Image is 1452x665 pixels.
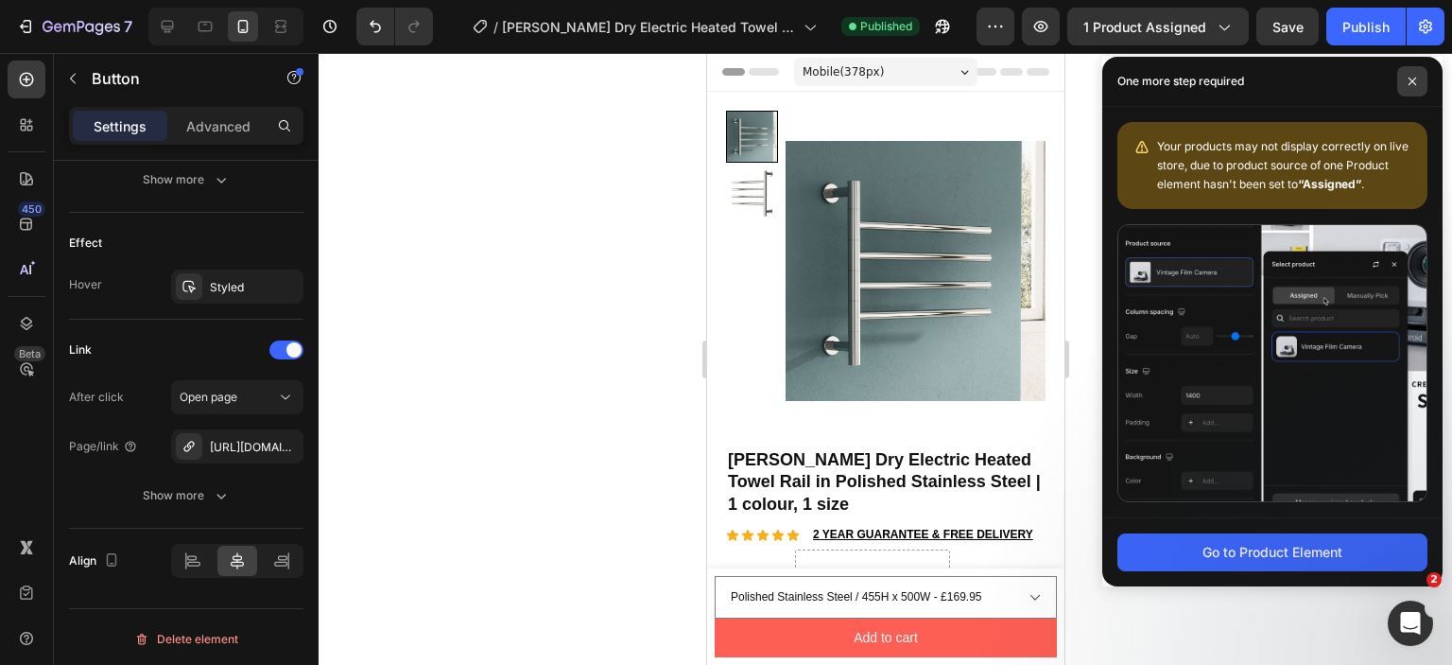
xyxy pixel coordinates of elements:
[502,17,796,37] span: [PERSON_NAME] Dry Electric Heated Towel Rail in Polished Stainless Steel | 1 colour, 1 size
[356,8,433,45] div: Undo/Redo
[1326,8,1406,45] button: Publish
[94,116,147,136] p: Settings
[1426,572,1442,587] span: 2
[1157,139,1409,191] span: Your products may not display correctly on live store, due to product source of one Product eleme...
[1342,17,1390,37] div: Publish
[14,346,45,361] div: Beta
[143,486,231,505] div: Show more
[171,380,303,414] button: Open page
[69,276,102,293] div: Hover
[92,67,252,90] p: Button
[69,341,92,359] div: Link
[1117,72,1244,91] p: One more step required
[186,116,251,136] p: Advanced
[1388,601,1433,646] iframe: Intercom live chat
[69,163,303,197] button: Show more
[18,201,45,217] div: 450
[134,628,238,651] div: Delete element
[180,390,237,404] span: Open page
[1298,177,1361,191] b: “Assigned”
[1067,8,1249,45] button: 1 product assigned
[124,15,132,38] p: 7
[707,53,1064,665] iframe: Design area
[69,479,303,513] button: Show more
[69,389,124,406] div: After click
[143,170,231,189] div: Show more
[1256,8,1319,45] button: Save
[860,18,912,35] span: Published
[69,549,123,574] div: Align
[1272,19,1304,35] span: Save
[8,8,141,45] button: 7
[210,439,299,456] div: [URL][DOMAIN_NAME][PERSON_NAME]
[1117,534,1427,571] button: Go to Product Element
[69,438,138,455] div: Page/link
[1083,17,1206,37] span: 1 product assigned
[210,279,299,296] div: Styled
[493,17,498,37] span: /
[69,624,303,655] button: Delete element
[1202,542,1342,562] div: Go to Product Element
[69,235,102,252] div: Effect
